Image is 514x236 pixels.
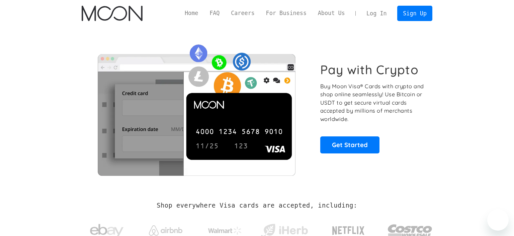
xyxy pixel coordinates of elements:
a: For Business [260,9,312,17]
iframe: Button to launch messaging window [487,209,509,231]
a: home [82,6,142,21]
img: Moon Logo [82,6,142,21]
a: Home [179,9,204,17]
a: About Us [312,9,351,17]
h2: Shop everywhere Visa cards are accepted, including: [157,202,357,209]
a: Sign Up [397,6,432,21]
a: Get Started [320,136,379,153]
h1: Pay with Crypto [320,62,419,77]
p: Buy Moon Visa® Cards with crypto and shop online seamlessly! Use Bitcoin or USDT to get secure vi... [320,82,425,123]
a: Careers [225,9,260,17]
a: FAQ [204,9,225,17]
img: Moon Cards let you spend your crypto anywhere Visa is accepted. [82,40,311,175]
img: Walmart [208,227,242,235]
a: Log In [361,6,392,21]
img: Airbnb [149,225,182,236]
